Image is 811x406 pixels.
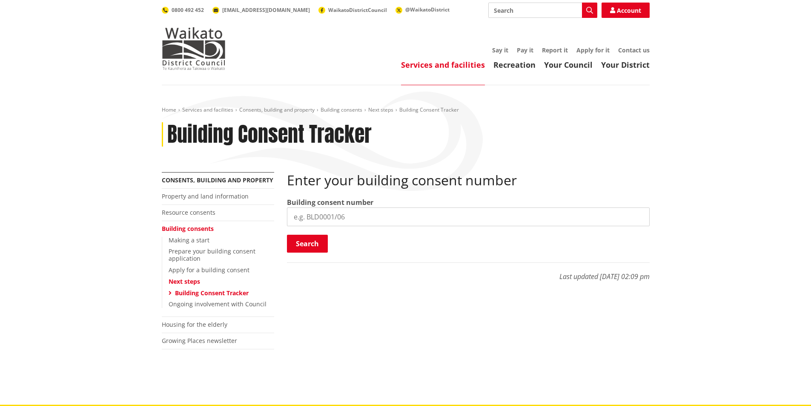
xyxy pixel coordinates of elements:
[488,3,597,18] input: Search input
[493,60,536,70] a: Recreation
[162,320,227,328] a: Housing for the elderly
[618,46,650,54] a: Contact us
[399,106,459,113] span: Building Consent Tracker
[405,6,450,13] span: @WaikatoDistrict
[576,46,610,54] a: Apply for it
[162,208,215,216] a: Resource consents
[492,46,508,54] a: Say it
[287,197,373,207] label: Building consent number
[175,289,249,297] a: Building Consent Tracker
[287,207,650,226] input: e.g. BLD0001/06
[401,60,485,70] a: Services and facilities
[542,46,568,54] a: Report it
[239,106,315,113] a: Consents, building and property
[395,6,450,13] a: @WaikatoDistrict
[222,6,310,14] span: [EMAIL_ADDRESS][DOMAIN_NAME]
[162,107,650,114] nav: breadcrumb
[162,192,249,200] a: Property and land information
[601,60,650,70] a: Your District
[544,60,593,70] a: Your Council
[162,176,273,184] a: Consents, building and property
[287,172,650,188] h2: Enter your building consent number
[602,3,650,18] a: Account
[517,46,533,54] a: Pay it
[172,6,204,14] span: 0800 492 452
[167,122,372,147] h1: Building Consent Tracker
[212,6,310,14] a: [EMAIL_ADDRESS][DOMAIN_NAME]
[162,106,176,113] a: Home
[169,247,255,262] a: Prepare your building consent application
[169,277,200,285] a: Next steps
[368,106,393,113] a: Next steps
[169,266,249,274] a: Apply for a building consent
[318,6,387,14] a: WaikatoDistrictCouncil
[182,106,233,113] a: Services and facilities
[321,106,362,113] a: Building consents
[162,337,237,345] a: Growing Places newsletter
[162,225,214,233] a: Building consents
[287,262,650,282] p: Last updated [DATE] 02:09 pm
[287,235,328,253] button: Search
[162,6,204,14] a: 0800 492 452
[169,300,267,308] a: Ongoing involvement with Council
[162,27,226,70] img: Waikato District Council - Te Kaunihera aa Takiwaa o Waikato
[169,236,209,244] a: Making a start
[328,6,387,14] span: WaikatoDistrictCouncil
